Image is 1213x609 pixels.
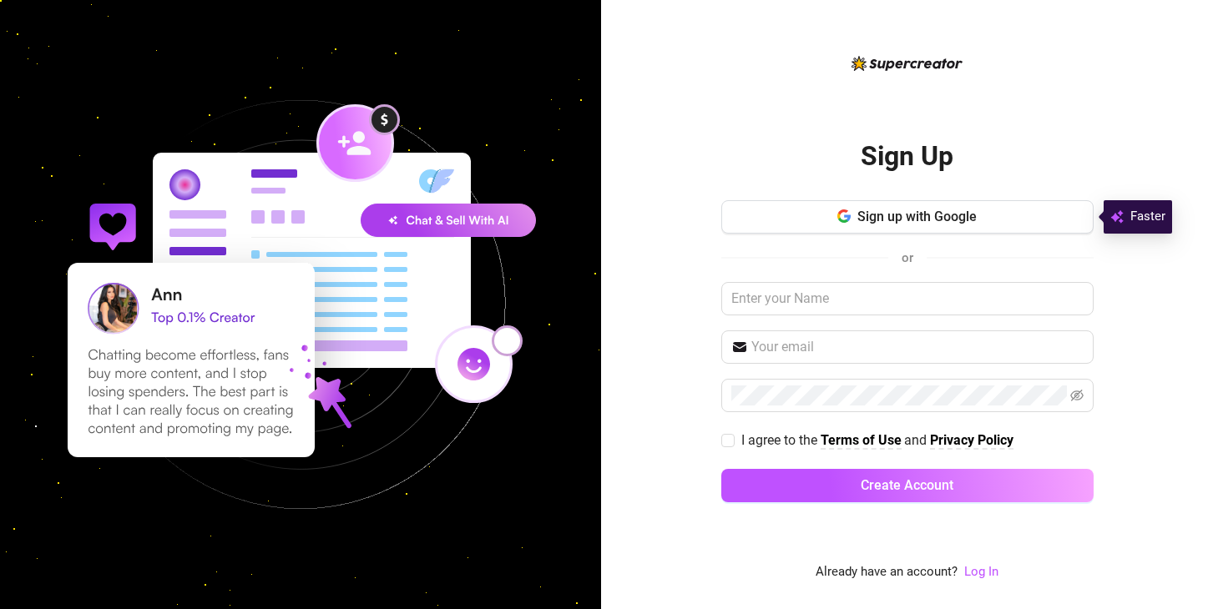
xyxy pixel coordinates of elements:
input: Enter your Name [721,282,1094,315]
button: Create Account [721,469,1094,502]
img: logo-BBDzfeDw.svg [852,56,963,71]
span: I agree to the [741,432,821,448]
button: Sign up with Google [721,200,1094,234]
span: and [904,432,930,448]
span: Already have an account? [816,562,958,582]
span: eye-invisible [1070,389,1084,402]
a: Log In [964,562,998,582]
h2: Sign Up [861,139,953,174]
strong: Terms of Use [821,432,902,448]
a: Privacy Policy [930,432,1013,450]
span: Faster [1130,207,1165,227]
span: or [902,250,913,265]
input: Your email [751,337,1084,357]
a: Terms of Use [821,432,902,450]
img: svg%3e [1110,207,1124,227]
strong: Privacy Policy [930,432,1013,448]
a: Log In [964,564,998,579]
img: signup-background-D0MIrEPF.svg [12,16,589,593]
span: Sign up with Google [857,209,977,224]
span: Create Account [861,477,953,493]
